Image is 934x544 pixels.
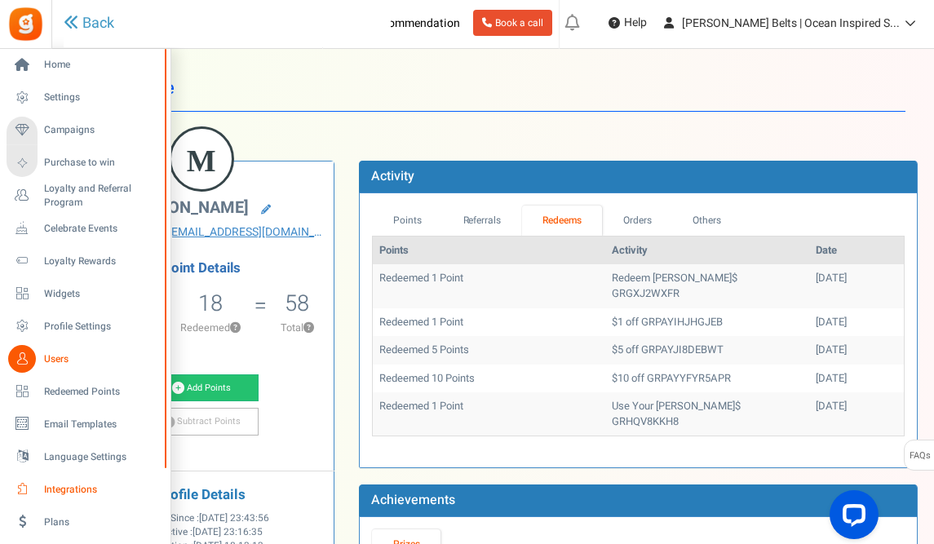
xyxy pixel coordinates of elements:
[44,254,158,268] span: Loyalty Rewards
[44,483,158,497] span: Integrations
[133,511,269,525] span: Member Since :
[44,123,158,137] span: Campaigns
[44,156,158,170] span: Purchase to win
[7,410,163,438] a: Email Templates
[144,374,259,402] a: Add Points
[81,224,321,241] a: [PERSON_NAME][EMAIL_ADDRESS][DOMAIN_NAME]
[140,525,263,539] span: Last Active :
[522,206,603,236] a: Redeems
[672,206,742,236] a: Others
[7,84,163,112] a: Settings
[7,182,163,210] a: Loyalty and Referral Program
[81,488,321,503] h4: Profile Details
[602,206,672,236] a: Orders
[44,450,158,464] span: Language Settings
[7,6,44,42] img: Gratisfaction
[442,206,522,236] a: Referrals
[144,408,259,436] a: Subtract Points
[809,336,904,365] td: [DATE]
[373,308,605,337] td: Redeemed 1 Point
[7,117,163,144] a: Campaigns
[7,247,163,275] a: Loyalty Rewards
[303,323,314,334] button: ?
[7,378,163,405] a: Redeemed Points
[44,320,158,334] span: Profile Settings
[605,392,809,436] td: Use Your [PERSON_NAME]$ GRHQV8KKH8
[809,308,904,337] td: [DATE]
[605,365,809,393] td: $10 off GRPAYYFYR5APR
[7,443,163,471] a: Language Settings
[123,196,249,219] span: [PERSON_NAME]
[373,264,605,307] td: Redeemed 1 Point
[44,418,158,431] span: Email Templates
[370,15,460,32] span: Recommendation
[7,149,163,177] a: Purchase to win
[44,352,158,366] span: Users
[169,321,253,335] p: Redeemed
[7,280,163,307] a: Widgets
[44,182,163,210] span: Loyalty and Referral Program
[605,308,809,337] td: $1 off GRPAYIHJHGJEB
[373,336,605,365] td: Redeemed 5 Points
[44,287,158,301] span: Widgets
[7,51,163,79] a: Home
[7,508,163,536] a: Plans
[605,336,809,365] td: $5 off GRPAYJI8DEBWT
[372,206,442,236] a: Points
[44,385,158,399] span: Redeemed Points
[605,264,809,307] td: Redeem [PERSON_NAME]$ GRGXJ2WXFR
[285,291,309,316] h5: 58
[373,365,605,393] td: Redeemed 10 Points
[44,222,158,236] span: Celebrate Events
[7,215,163,242] a: Celebrate Events
[7,312,163,340] a: Profile Settings
[80,65,905,112] h1: User Profile
[44,91,158,104] span: Settings
[44,58,158,72] span: Home
[7,345,163,373] a: Users
[371,490,455,510] b: Achievements
[373,237,605,265] th: Points
[198,291,223,316] h5: 18
[809,237,904,265] th: Date
[171,129,232,192] figcaption: M
[909,440,931,471] span: FAQs
[269,321,326,335] p: Total
[620,15,647,31] span: Help
[330,10,467,36] a: 1 Recommendation
[473,10,552,36] a: Book a call
[193,525,263,539] span: [DATE] 23:16:35
[371,166,414,186] b: Activity
[373,392,605,436] td: Redeemed 1 Point
[7,475,163,503] a: Integrations
[44,515,158,529] span: Plans
[809,392,904,436] td: [DATE]
[199,511,269,525] span: [DATE] 23:43:56
[682,15,900,32] span: [PERSON_NAME] Belts | Ocean Inspired S...
[602,10,653,36] a: Help
[809,365,904,393] td: [DATE]
[605,237,809,265] th: Activity
[230,323,241,334] button: ?
[809,264,904,307] td: [DATE]
[69,261,334,276] h4: Point Details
